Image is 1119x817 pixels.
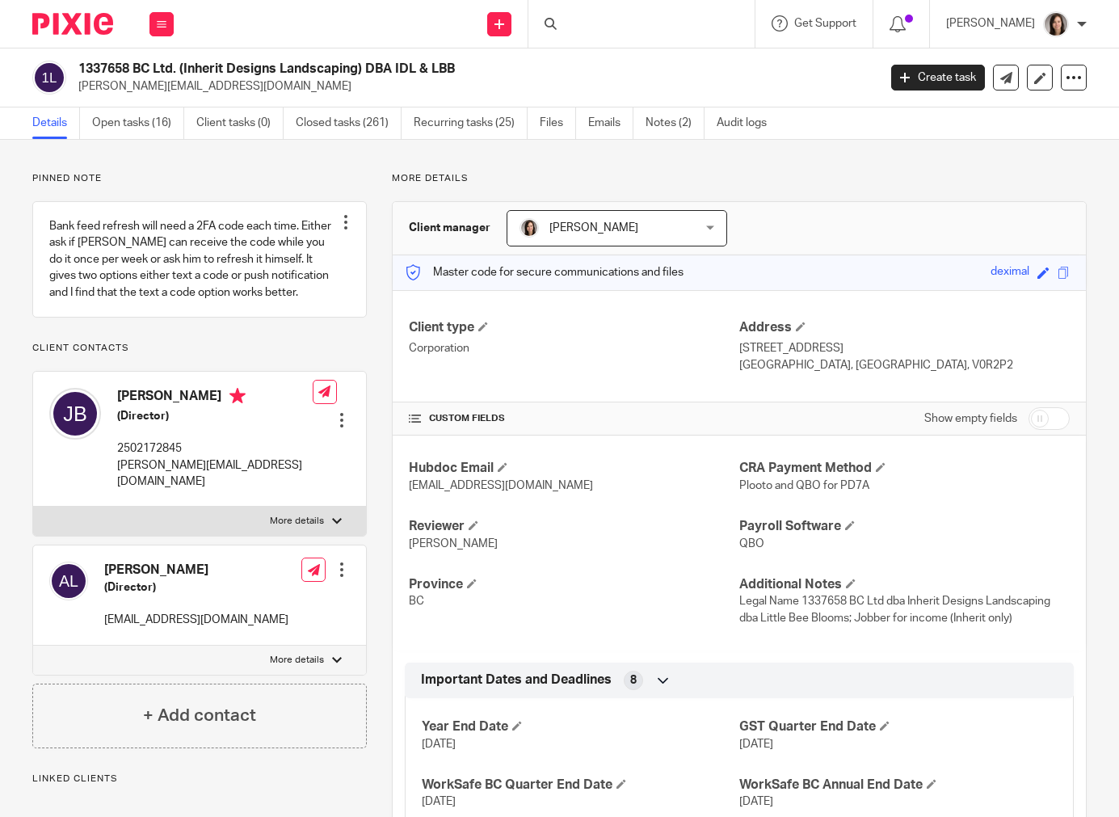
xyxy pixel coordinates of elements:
[409,340,739,356] p: Corporation
[32,13,113,35] img: Pixie
[794,18,856,29] span: Get Support
[32,342,367,355] p: Client contacts
[409,412,739,425] h4: CUSTOM FIELDS
[946,15,1035,32] p: [PERSON_NAME]
[392,172,1087,185] p: More details
[409,220,490,236] h3: Client manager
[739,480,869,491] span: Plooto and QBO for PD7A
[422,796,456,807] span: [DATE]
[409,596,424,607] span: BC
[104,579,288,596] h5: (Director)
[739,357,1070,373] p: [GEOGRAPHIC_DATA], [GEOGRAPHIC_DATA], V0R2P2
[739,777,1057,794] h4: WorkSafe BC Annual End Date
[588,107,633,139] a: Emails
[739,538,764,550] span: QBO
[409,518,739,535] h4: Reviewer
[143,703,256,728] h4: + Add contact
[49,562,88,600] img: svg%3E
[924,411,1017,427] label: Show empty fields
[32,107,80,139] a: Details
[270,515,324,528] p: More details
[1043,11,1069,37] img: Danielle%20photo.jpg
[630,672,637,689] span: 8
[405,264,684,280] p: Master code for secure communications and files
[717,107,779,139] a: Audit logs
[196,107,284,139] a: Client tasks (0)
[117,440,313,457] p: 2502172845
[739,718,1057,735] h4: GST Quarter End Date
[422,777,739,794] h4: WorkSafe BC Quarter End Date
[421,672,612,689] span: Important Dates and Deadlines
[422,739,456,750] span: [DATE]
[891,65,985,91] a: Create task
[92,107,184,139] a: Open tasks (16)
[739,739,773,750] span: [DATE]
[117,457,313,491] p: [PERSON_NAME][EMAIL_ADDRESS][DOMAIN_NAME]
[422,718,739,735] h4: Year End Date
[739,796,773,807] span: [DATE]
[739,460,1070,477] h4: CRA Payment Method
[78,61,709,78] h2: 1337658 BC Ltd. (Inherit Designs Landscaping) DBA IDL & LBB
[409,460,739,477] h4: Hubdoc Email
[117,408,313,424] h5: (Director)
[409,576,739,593] h4: Province
[32,773,367,785] p: Linked clients
[414,107,528,139] a: Recurring tasks (25)
[49,388,101,440] img: svg%3E
[540,107,576,139] a: Files
[409,480,593,491] span: [EMAIL_ADDRESS][DOMAIN_NAME]
[520,218,539,238] img: Danielle%20photo.jpg
[549,222,638,234] span: [PERSON_NAME]
[991,263,1029,282] div: deximal
[739,518,1070,535] h4: Payroll Software
[646,107,705,139] a: Notes (2)
[32,61,66,95] img: svg%3E
[739,319,1070,336] h4: Address
[78,78,867,95] p: [PERSON_NAME][EMAIL_ADDRESS][DOMAIN_NAME]
[104,562,288,579] h4: [PERSON_NAME]
[409,319,739,336] h4: Client type
[270,654,324,667] p: More details
[32,172,367,185] p: Pinned note
[739,340,1070,356] p: [STREET_ADDRESS]
[739,576,1070,593] h4: Additional Notes
[117,388,313,408] h4: [PERSON_NAME]
[229,388,246,404] i: Primary
[104,612,288,628] p: [EMAIL_ADDRESS][DOMAIN_NAME]
[739,596,1050,623] span: Legal Name 1337658 BC Ltd dba Inherit Designs Landscaping dba Little Bee Blooms; Jobber for incom...
[409,538,498,550] span: [PERSON_NAME]
[296,107,402,139] a: Closed tasks (261)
